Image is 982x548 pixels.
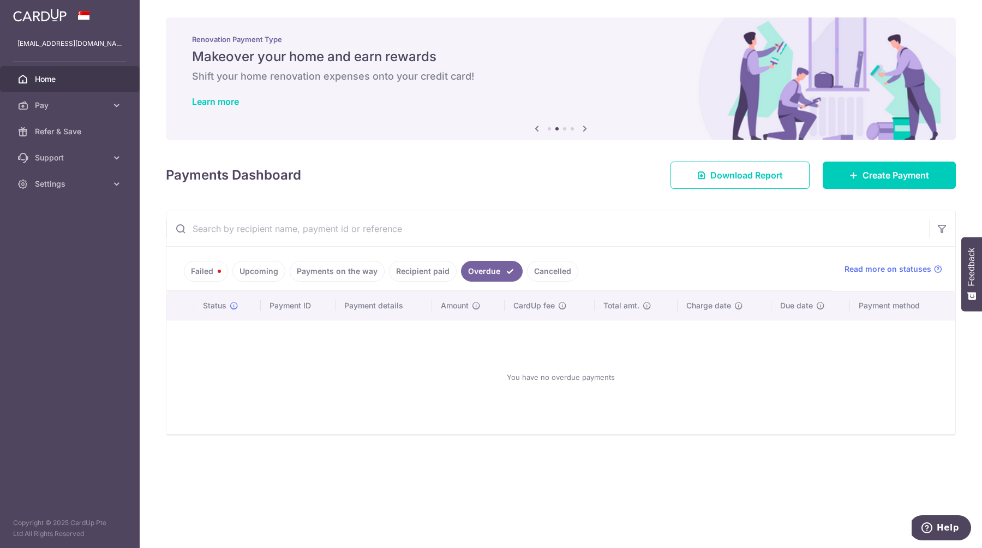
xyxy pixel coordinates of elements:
span: Charge date [686,300,731,311]
a: Failed [184,261,228,282]
span: CardUp fee [513,300,555,311]
th: Payment ID [261,291,336,320]
span: Status [203,300,226,311]
th: Payment method [850,291,955,320]
input: Search by recipient name, payment id or reference [166,211,929,246]
h5: Makeover your home and earn rewards [192,48,930,65]
a: Overdue [461,261,523,282]
a: Payments on the way [290,261,385,282]
span: Support [35,152,107,163]
a: Download Report [670,162,810,189]
iframe: Opens a widget where you can find more information [912,515,971,543]
span: Amount [441,300,469,311]
span: Read more on statuses [845,264,931,275]
a: Learn more [192,96,239,107]
span: Create Payment [863,169,929,182]
div: You have no overdue payments [179,329,942,425]
span: Settings [35,178,107,189]
h6: Shift your home renovation expenses onto your credit card! [192,70,930,83]
span: Download Report [710,169,783,182]
span: Total amt. [603,300,639,311]
h4: Payments Dashboard [166,165,301,185]
img: Renovation banner [166,17,956,140]
span: Due date [780,300,813,311]
a: Recipient paid [389,261,457,282]
span: Refer & Save [35,126,107,137]
img: CardUp [13,9,67,22]
p: [EMAIL_ADDRESS][DOMAIN_NAME] [17,38,122,49]
p: Renovation Payment Type [192,35,930,44]
a: Cancelled [527,261,578,282]
th: Payment details [336,291,432,320]
button: Feedback - Show survey [961,237,982,311]
a: Create Payment [823,162,956,189]
a: Read more on statuses [845,264,942,275]
a: Upcoming [232,261,285,282]
span: Feedback [967,248,977,286]
span: Home [35,74,107,85]
span: Pay [35,100,107,111]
